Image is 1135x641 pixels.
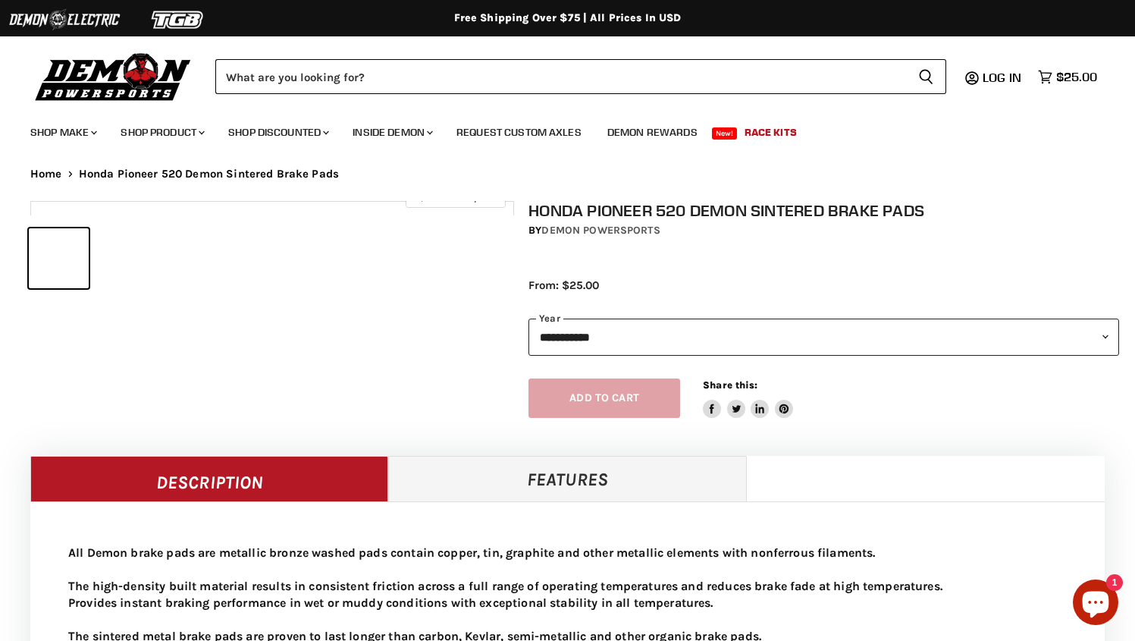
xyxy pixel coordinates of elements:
a: Home [30,168,62,181]
a: Request Custom Axles [445,117,593,148]
a: Description [30,456,388,501]
form: Product [215,59,946,94]
span: New! [712,127,738,140]
img: TGB Logo 2 [121,5,235,34]
a: Race Kits [733,117,808,148]
img: Demon Powersports [30,49,196,103]
ul: Main menu [19,111,1093,148]
span: Click to expand [413,191,497,203]
button: Search [906,59,946,94]
button: Honda Pioneer 520 Demon Sintered Brake Pads thumbnail [29,228,89,288]
span: Honda Pioneer 520 Demon Sintered Brake Pads [79,168,339,181]
div: by [528,222,1119,239]
span: $25.00 [1056,70,1097,84]
img: Demon Electric Logo 2 [8,5,121,34]
aside: Share this: [703,379,793,419]
a: Demon Powersports [541,224,660,237]
span: From: $25.00 [528,278,599,292]
span: Log in [983,70,1021,85]
button: Honda Pioneer 520 Demon Sintered Brake Pads thumbnail [158,228,218,288]
a: $25.00 [1030,66,1105,88]
a: Shop Product [109,117,214,148]
a: Demon Rewards [596,117,709,148]
span: Share this: [703,379,757,391]
a: Shop Make [19,117,106,148]
a: Features [388,456,746,501]
inbox-online-store-chat: Shopify online store chat [1068,580,1123,629]
button: Honda Pioneer 520 Demon Sintered Brake Pads thumbnail [93,228,153,288]
a: Log in [976,71,1030,84]
input: Search [215,59,906,94]
h1: Honda Pioneer 520 Demon Sintered Brake Pads [528,201,1119,220]
a: Shop Discounted [217,117,338,148]
select: year [528,319,1119,356]
a: Inside Demon [341,117,442,148]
